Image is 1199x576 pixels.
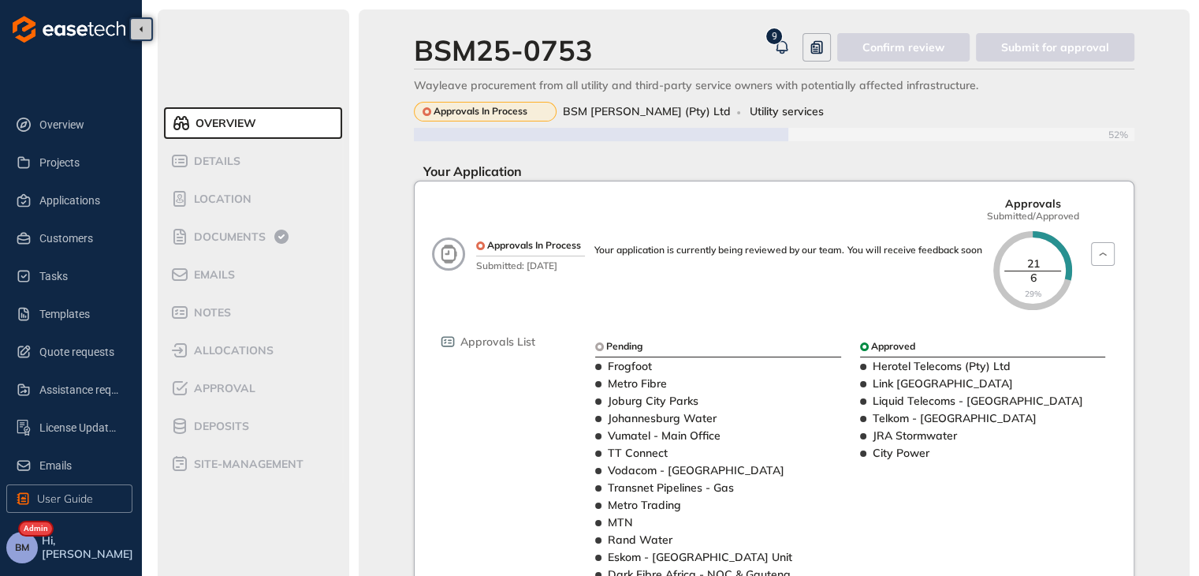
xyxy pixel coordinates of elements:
span: Deposits [189,420,249,433]
span: allocations [189,344,274,357]
span: City Power [873,446,929,460]
span: Frogfoot [608,359,652,373]
span: Pending [606,341,642,352]
span: Applications [39,185,120,216]
span: Assistance requests [39,374,120,406]
sup: 9 [766,28,782,44]
span: MTN [608,515,633,529]
span: Location [189,193,251,206]
span: TT Connect [608,446,668,460]
span: Johannesburg Water [608,411,717,425]
span: Liquid Telecoms - [GEOGRAPHIC_DATA] [873,394,1083,408]
span: Submitted: [DATE] [476,256,585,271]
span: BSM [PERSON_NAME] (Pty) Ltd [563,105,731,118]
span: Tasks [39,260,120,292]
span: Metro Fibre [608,376,667,391]
span: Customers [39,223,120,254]
span: Projects [39,147,120,178]
span: 29% [1025,290,1041,299]
span: Overview [191,117,256,130]
span: Transnet Pipelines - Gas [608,481,734,495]
span: Rand Water [608,533,672,547]
span: Notes [189,306,231,320]
span: Templates [39,298,120,330]
span: Telkom - [GEOGRAPHIC_DATA] [873,411,1037,425]
span: Hi, [PERSON_NAME] [42,534,136,561]
span: Metro Trading [608,498,681,512]
span: Eskom - [GEOGRAPHIC_DATA] Unit [608,550,792,564]
span: Vumatel - Main Office [608,428,721,443]
span: JRA Stormwater [873,428,957,443]
span: Approvals In Process [434,106,527,117]
img: logo [13,16,125,43]
span: Details [189,155,240,168]
span: Herotel Telecoms (Pty) Ltd [873,359,1011,373]
span: Approved [871,341,915,352]
span: Approval [189,382,255,395]
span: Emails [189,268,235,282]
span: Documents [189,230,266,244]
button: User Guide [6,484,132,513]
span: Joburg City Parks [608,394,698,408]
span: BM [15,542,29,553]
span: Approvals List [460,335,535,349]
div: Your application is currently being reviewed by our team. You will receive feedback soon [594,245,981,256]
div: BSM25-0753 [414,33,593,67]
button: BM [6,532,38,563]
span: Approvals In Process [487,240,581,251]
span: Your Application [414,163,522,179]
div: Wayleave procurement from all utility and third-party service owners with potentially affected in... [414,79,1134,92]
span: Overview [39,109,120,140]
span: 9 [772,28,777,44]
span: Link [GEOGRAPHIC_DATA] [873,376,1013,391]
span: Approvals [1005,197,1061,211]
span: User Guide [37,490,93,507]
span: License Update Requests [39,412,120,443]
span: Submitted/Approved [987,211,1079,222]
span: 52% [1108,129,1134,140]
span: Emails [39,450,120,481]
span: site-management [189,458,303,471]
span: Utility services [750,105,824,118]
span: Vodacom - [GEOGRAPHIC_DATA] [608,463,784,477]
span: Quote requests [39,336,120,368]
